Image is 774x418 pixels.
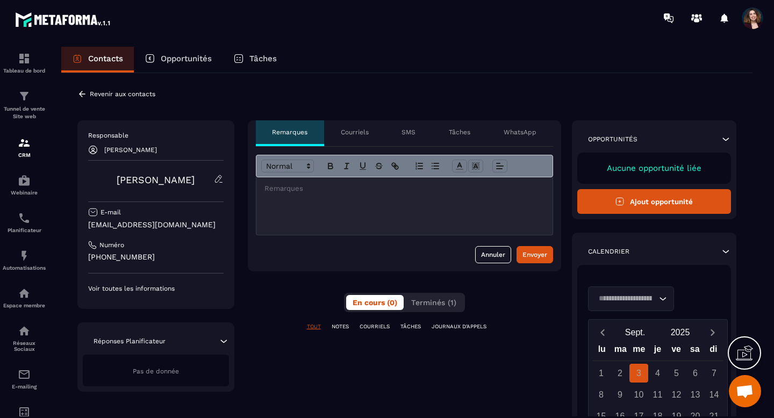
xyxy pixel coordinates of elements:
[3,44,46,82] a: formationformationTableau de bord
[3,279,46,316] a: automationsautomationsEspace membre
[18,287,31,300] img: automations
[729,375,761,407] a: Ouvrir le chat
[686,364,705,383] div: 6
[411,298,456,307] span: Terminés (1)
[3,82,46,128] a: formationformationTunnel de vente Site web
[3,68,46,74] p: Tableau de bord
[704,342,723,361] div: di
[611,385,629,404] div: 9
[341,128,369,136] p: Courriels
[104,146,157,154] p: [PERSON_NAME]
[88,54,123,63] p: Contacts
[588,247,629,256] p: Calendrier
[686,385,705,404] div: 13
[3,204,46,241] a: schedulerschedulerPlanificateur
[402,128,415,136] p: SMS
[432,323,486,330] p: JOURNAUX D'APPELS
[99,241,124,249] p: Numéro
[667,342,686,361] div: ve
[613,323,658,342] button: Open months overlay
[400,323,421,330] p: TÂCHES
[595,293,656,305] input: Search for option
[3,340,46,352] p: Réseaux Sociaux
[522,249,547,260] div: Envoyer
[18,90,31,103] img: formation
[272,128,307,136] p: Remarques
[18,212,31,225] img: scheduler
[648,364,667,383] div: 4
[588,286,674,311] div: Search for option
[307,323,321,330] p: TOUT
[592,385,611,404] div: 8
[629,364,648,383] div: 3
[134,47,223,73] a: Opportunités
[504,128,536,136] p: WhatsApp
[658,323,703,342] button: Open years overlay
[705,364,723,383] div: 7
[577,189,732,214] button: Ajout opportunité
[517,246,553,263] button: Envoyer
[648,342,667,361] div: je
[592,364,611,383] div: 1
[667,364,686,383] div: 5
[3,152,46,158] p: CRM
[611,342,630,361] div: ma
[346,295,404,310] button: En cours (0)
[88,252,224,262] p: [PHONE_NUMBER]
[3,384,46,390] p: E-mailing
[18,325,31,337] img: social-network
[360,323,390,330] p: COURRIELS
[88,131,224,140] p: Responsable
[475,246,511,263] button: Annuler
[449,128,470,136] p: Tâches
[61,47,134,73] a: Contacts
[592,342,611,361] div: lu
[18,368,31,381] img: email
[3,190,46,196] p: Webinaire
[3,105,46,120] p: Tunnel de vente Site web
[3,265,46,271] p: Automatisations
[3,302,46,308] p: Espace membre
[18,249,31,262] img: automations
[405,295,463,310] button: Terminés (1)
[3,241,46,279] a: automationsautomationsAutomatisations
[3,360,46,398] a: emailemailE-mailing
[705,385,723,404] div: 14
[3,128,46,166] a: formationformationCRM
[630,342,649,361] div: me
[90,90,155,98] p: Revenir aux contacts
[88,284,224,293] p: Voir toutes les informations
[629,385,648,404] div: 10
[101,208,121,217] p: E-mail
[703,325,723,340] button: Next month
[667,385,686,404] div: 12
[3,227,46,233] p: Planificateur
[18,174,31,187] img: automations
[593,325,613,340] button: Previous month
[18,136,31,149] img: formation
[648,385,667,404] div: 11
[3,166,46,204] a: automationsautomationsWebinaire
[588,135,637,143] p: Opportunités
[353,298,397,307] span: En cours (0)
[117,174,195,185] a: [PERSON_NAME]
[588,163,721,173] p: Aucune opportunité liée
[88,220,224,230] p: [EMAIL_ADDRESS][DOMAIN_NAME]
[223,47,288,73] a: Tâches
[3,316,46,360] a: social-networksocial-networkRéseaux Sociaux
[161,54,212,63] p: Opportunités
[332,323,349,330] p: NOTES
[685,342,704,361] div: sa
[18,52,31,65] img: formation
[133,367,179,375] span: Pas de donnée
[15,10,112,29] img: logo
[611,364,629,383] div: 2
[94,337,166,345] p: Réponses Planificateur
[249,54,277,63] p: Tâches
